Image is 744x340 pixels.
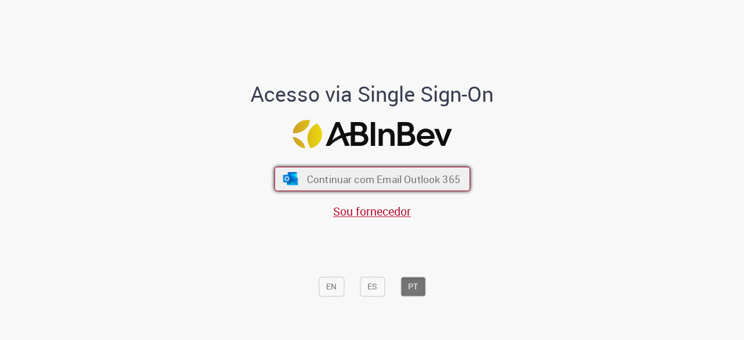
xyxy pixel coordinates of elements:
img: ícone Azure/Microsoft 360 [282,173,299,185]
button: EN [319,277,344,297]
button: ES [360,277,385,297]
img: Logo ABInBev [292,120,452,148]
h1: Acesso via Single Sign-On [211,83,534,106]
button: PT [400,277,425,297]
span: Continuar com Email Outlook 365 [306,173,460,186]
a: Sou fornecedor [333,203,411,219]
button: ícone Azure/Microsoft 360 Continuar com Email Outlook 365 [274,167,470,191]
